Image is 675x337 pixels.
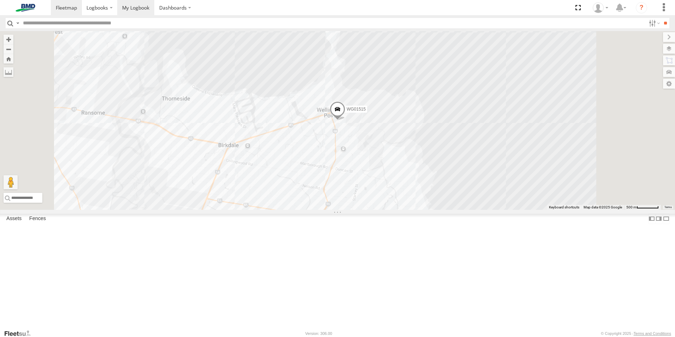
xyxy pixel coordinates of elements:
[4,175,18,189] button: Drag Pegman onto the map to open Street View
[636,2,647,13] i: ?
[7,4,44,12] img: bmd-logo.svg
[4,44,13,54] button: Zoom out
[4,67,13,77] label: Measure
[15,18,20,28] label: Search Query
[624,205,661,210] button: Map scale: 500 m per 59 pixels
[664,206,672,209] a: Terms (opens in new tab)
[634,331,671,336] a: Terms and Conditions
[3,214,25,224] label: Assets
[26,214,49,224] label: Fences
[305,331,332,336] div: Version: 306.00
[655,214,662,224] label: Dock Summary Table to the Right
[663,214,670,224] label: Hide Summary Table
[584,205,622,209] span: Map data ©2025 Google
[601,331,671,336] div: © Copyright 2025 -
[4,54,13,64] button: Zoom Home
[549,205,579,210] button: Keyboard shortcuts
[646,18,661,28] label: Search Filter Options
[626,205,637,209] span: 500 m
[590,2,611,13] div: Chris Brett
[347,107,366,112] span: WG01515
[663,79,675,89] label: Map Settings
[648,214,655,224] label: Dock Summary Table to the Left
[4,35,13,44] button: Zoom in
[4,330,36,337] a: Visit our Website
